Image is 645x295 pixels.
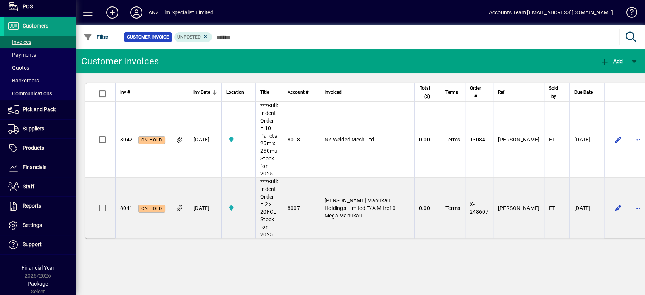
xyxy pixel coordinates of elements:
[414,102,441,178] td: 0.00
[470,84,482,101] span: Order #
[325,88,410,96] div: Invoiced
[226,204,251,212] span: AKL Warehouse
[23,222,42,228] span: Settings
[445,137,460,143] span: Terms
[4,74,76,87] a: Backorders
[4,235,76,254] a: Support
[612,202,624,214] button: Edit
[193,88,210,96] span: Inv Date
[124,6,148,19] button: Profile
[120,88,165,96] div: Inv #
[288,88,308,96] span: Account #
[8,52,36,58] span: Payments
[23,3,33,9] span: POS
[288,137,300,143] span: 8018
[260,88,278,96] div: Title
[569,178,604,238] td: [DATE]
[23,164,46,170] span: Financials
[8,39,31,45] span: Invoices
[23,145,44,151] span: Products
[574,88,593,96] span: Due Date
[226,88,251,96] div: Location
[498,137,540,143] span: [PERSON_NAME]
[84,34,109,40] span: Filter
[574,88,600,96] div: Due Date
[598,54,625,68] button: Add
[325,197,396,219] span: [PERSON_NAME] Manukau Holdings Limited T/A Mitre10 Mega Manukau
[445,88,458,96] span: Terms
[4,197,76,216] a: Reports
[28,281,48,287] span: Package
[120,205,133,211] span: 8041
[498,88,504,96] span: Ref
[23,106,56,112] span: Pick and Pack
[226,135,251,144] span: AKL Warehouse
[4,61,76,74] a: Quotes
[8,65,29,71] span: Quotes
[4,139,76,158] a: Products
[600,58,623,64] span: Add
[193,88,217,96] div: Inv Date
[23,23,48,29] span: Customers
[141,138,162,143] span: On hold
[8,78,39,84] span: Backorders
[549,205,555,211] span: ET
[22,265,54,271] span: Financial Year
[226,88,244,96] span: Location
[23,203,41,209] span: Reports
[82,30,111,44] button: Filter
[4,87,76,100] a: Communications
[174,32,212,42] mat-chip: Customer Invoice Status: Unposted
[445,205,460,211] span: Terms
[260,179,278,238] span: ***Bulk Indent Order = 2 x 20FCL Stock for 2025
[549,137,555,143] span: ET
[23,126,44,132] span: Suppliers
[120,137,133,143] span: 8042
[569,102,604,178] td: [DATE]
[189,102,221,178] td: [DATE]
[4,120,76,138] a: Suppliers
[498,205,540,211] span: [PERSON_NAME]
[419,84,437,101] div: Total ($)
[148,6,213,19] div: ANZ Film Specialist Limited
[23,183,34,189] span: Staff
[470,84,489,101] div: Order #
[4,36,76,48] a: Invoices
[470,201,489,215] span: X-248607
[260,102,278,177] span: ***Bulk Indent Order = 10 Pallets 25m x 250mu Stock for 2025
[612,134,624,146] button: Edit
[489,6,613,19] div: Accounts Team [EMAIL_ADDRESS][DOMAIN_NAME]
[81,55,159,67] div: Customer Invoices
[620,2,636,26] a: Knowledge Base
[120,88,130,96] span: Inv #
[632,202,644,214] button: More options
[549,84,565,101] div: Sold by
[325,88,342,96] span: Invoiced
[470,137,485,143] span: 13084
[177,34,201,40] span: Unposted
[498,88,540,96] div: Ref
[8,90,52,96] span: Communications
[325,137,374,143] span: NZ Welded Mesh Ltd
[4,48,76,61] a: Payments
[4,216,76,235] a: Settings
[189,178,221,238] td: [DATE]
[260,88,269,96] span: Title
[23,241,42,247] span: Support
[288,205,300,211] span: 8007
[4,177,76,196] a: Staff
[100,6,124,19] button: Add
[4,100,76,119] a: Pick and Pack
[414,178,441,238] td: 0.00
[549,84,558,101] span: Sold by
[141,206,162,211] span: On hold
[419,84,430,101] span: Total ($)
[288,88,315,96] div: Account #
[632,134,644,146] button: More options
[4,158,76,177] a: Financials
[127,33,169,41] span: Customer Invoice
